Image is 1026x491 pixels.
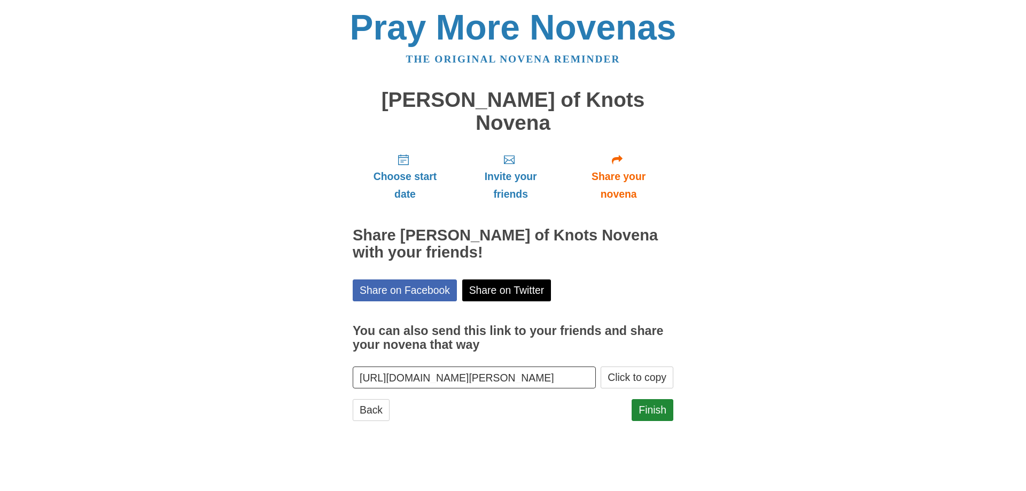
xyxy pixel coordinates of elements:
a: Share on Facebook [353,279,457,301]
h1: [PERSON_NAME] of Knots Novena [353,89,673,134]
h3: You can also send this link to your friends and share your novena that way [353,324,673,352]
span: Choose start date [363,168,447,203]
a: Share on Twitter [462,279,551,301]
a: Choose start date [353,145,457,208]
span: Share your novena [574,168,663,203]
a: The original novena reminder [406,53,620,65]
a: Back [353,399,390,421]
a: Finish [632,399,673,421]
button: Click to copy [601,367,673,388]
a: Pray More Novenas [350,7,677,47]
a: Invite your friends [457,145,564,208]
a: Share your novena [564,145,673,208]
span: Invite your friends [468,168,553,203]
h2: Share [PERSON_NAME] of Knots Novena with your friends! [353,227,673,261]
